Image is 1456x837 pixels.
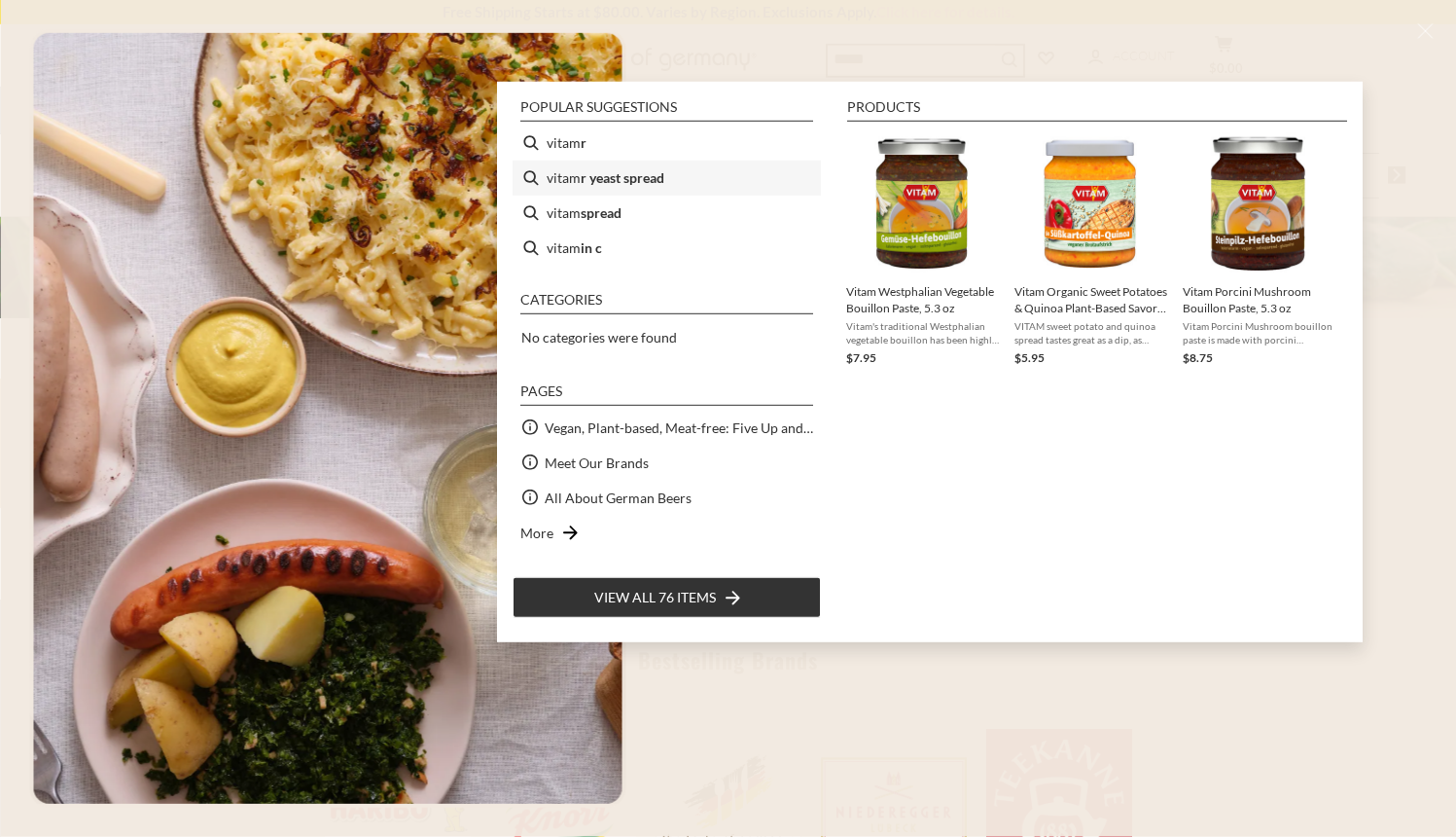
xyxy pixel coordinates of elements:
li: Pages [520,384,813,406]
li: All About German Beers [513,480,821,515]
li: View all 76 items [513,577,821,618]
li: Categories [520,293,813,314]
a: All About German Beers [545,487,692,509]
span: $7.95 [846,350,876,365]
li: Vegan, Plant-based, Meat-free: Five Up and Coming Brands [513,410,821,445]
li: vitam r yeast spread [513,161,821,196]
a: Meet Our Brands [545,452,649,474]
b: r yeast spread [581,166,664,189]
li: vitamin c [513,231,821,266]
b: spread [581,201,621,224]
span: $8.75 [1183,350,1213,365]
li: Vitam Organic Sweet Potatoes & Quinoa Plant-Based Savory Spread, 4.4 oz [1007,126,1175,376]
span: Vitam Porcini Mushroom bouillon paste is made with porcini mushrooms, parsley, sunflower oil and ... [1183,319,1335,346]
span: $5.95 [1014,350,1045,365]
span: Vitam Organic Sweet Potatoes & Quinoa Plant-Based Savory Spread, 4.4 oz [1014,283,1167,316]
a: Vegan, Plant-based, Meat-free: Five Up and Coming Brands [545,417,813,439]
li: Products [847,100,1347,122]
span: VITAM sweet potato and quinoa spread tastes great as a dip, as bread spread with a variety of top... [1014,319,1167,346]
li: vitam spread [513,196,821,231]
span: Vitam Westphalian Vegetable Bouillon Paste, 5.3 oz [846,283,999,316]
a: Vitam Porcini Mushroom Bouillon Paste, 5.3 ozVitam Porcini Mushroom bouillon paste is made with p... [1183,133,1335,368]
a: Vitam Organic Sweet Potatoes & Quinoa Plant-Based Savory Spread, 4.4 ozVITAM sweet potato and qui... [1014,133,1167,368]
b: r [581,131,586,154]
li: More [513,515,821,550]
div: Instant Search Results [497,82,1363,642]
li: Meet Our Brands [513,445,821,480]
span: Vitam Porcini Mushroom Bouillon Paste, 5.3 oz [1183,283,1335,316]
li: Vitam Westphalian Vegetable Bouillon Paste, 5.3 oz [838,126,1007,376]
b: in c [581,237,602,259]
span: View all 76 items [594,587,716,608]
span: No categories were found [521,329,677,346]
li: vitam r [513,126,821,161]
span: Vitam's traditional Westphalian vegetable bouillon has been highly popular in [GEOGRAPHIC_DATA] f... [846,319,999,346]
li: Popular suggestions [520,100,813,122]
a: Vitam Westphalian Vegetable Bouillon Paste, 5.3 ozVitam's traditional Westphalian vegetable bouil... [846,133,999,368]
li: Vitam Porcini Mushroom Bouillon Paste, 5.3 oz [1175,126,1343,376]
